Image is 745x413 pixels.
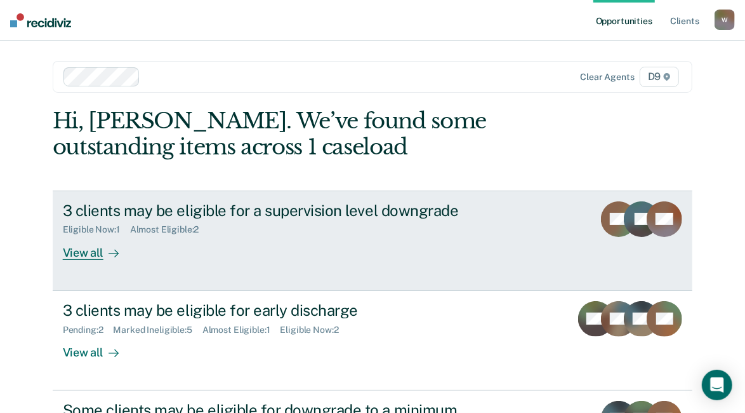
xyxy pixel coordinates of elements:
[640,67,680,87] span: D9
[63,201,508,220] div: 3 clients may be eligible for a supervision level downgrade
[53,291,693,391] a: 3 clients may be eligible for early dischargePending:2Marked Ineligible:5Almost Eligible:1Eligibl...
[53,108,565,160] div: Hi, [PERSON_NAME]. We’ve found some outstanding items across 1 caseload
[63,325,114,335] div: Pending : 2
[130,224,209,235] div: Almost Eligible : 2
[715,10,735,30] button: W
[580,72,634,83] div: Clear agents
[63,335,134,360] div: View all
[63,235,134,260] div: View all
[53,191,693,291] a: 3 clients may be eligible for a supervision level downgradeEligible Now:1Almost Eligible:2View all
[10,13,71,27] img: Recidiviz
[280,325,349,335] div: Eligible Now : 2
[702,370,732,400] div: Open Intercom Messenger
[113,325,202,335] div: Marked Ineligible : 5
[63,301,508,320] div: 3 clients may be eligible for early discharge
[202,325,280,335] div: Almost Eligible : 1
[63,224,130,235] div: Eligible Now : 1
